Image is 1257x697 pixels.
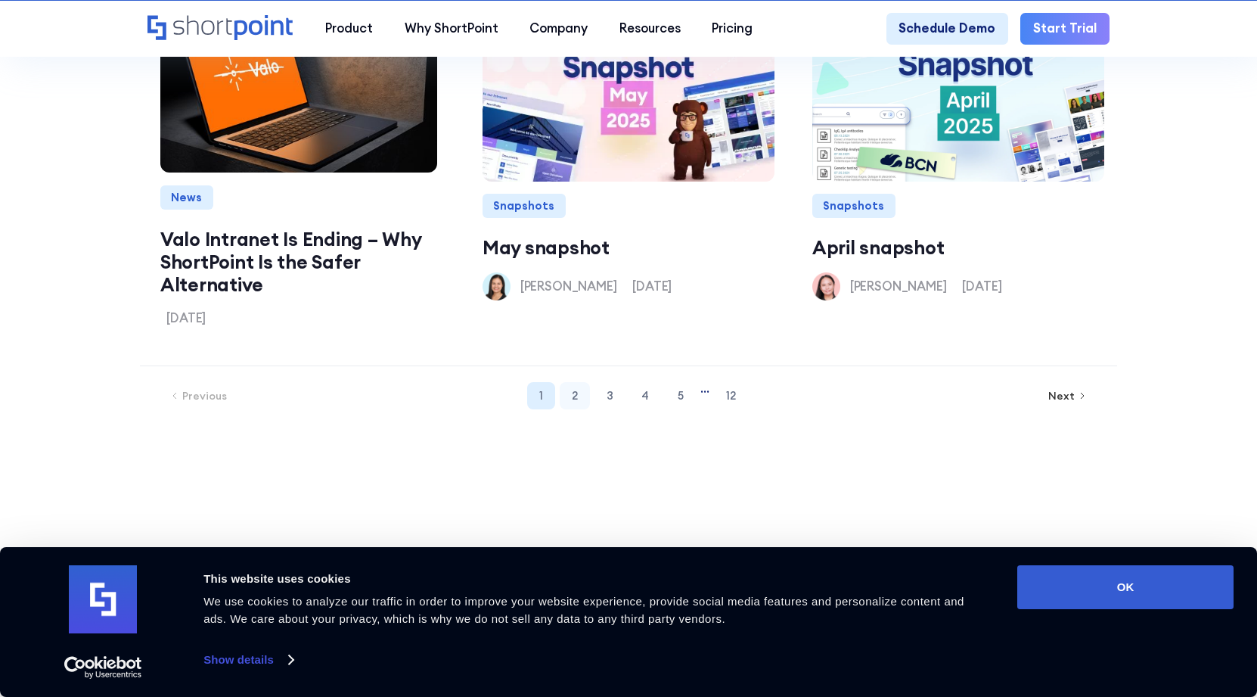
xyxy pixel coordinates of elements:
a: Resources [604,13,697,45]
img: logo [69,565,137,633]
p: [DATE] [962,277,1001,296]
a: Show details [203,649,293,671]
div: List [147,382,1109,409]
div: ... [700,382,709,409]
div: This website uses cookies [203,570,983,588]
a: Company [514,13,604,45]
a: Valo Intranet Is Ending – Why ShortPoint Is the Safer Alternative [160,229,437,297]
div: Product [325,19,373,38]
a: Why ShortPoint [389,13,514,45]
a: 2 [560,382,590,409]
a: Start Trial [1020,13,1109,45]
a: Schedule Demo [886,13,1008,45]
a: Product [309,13,389,45]
div: News [160,185,213,210]
button: OK [1017,565,1234,609]
div: Snapshots [483,194,566,218]
span: We use cookies to analyze our traffic in order to improve your website experience, provide social... [203,595,964,625]
p: [DATE] [166,309,206,328]
a: Pricing [696,13,768,45]
a: Home [147,15,293,42]
a: 3 [594,382,625,409]
a: 5 [666,382,696,409]
a: 1 [527,382,555,409]
div: Pricing [712,19,753,38]
a: May snapshot [483,237,774,260]
p: [DATE] [632,277,672,296]
div: Previous [182,391,227,401]
div: Next [1048,391,1075,401]
a: Next Page [1033,384,1102,408]
a: Previous Page [155,384,242,408]
a: 12 [714,382,748,409]
div: Snapshots [812,194,895,218]
p: [PERSON_NAME] [520,277,617,296]
a: April snapshot [812,237,1104,260]
a: 4 [629,382,661,409]
p: [PERSON_NAME] [850,277,947,296]
a: Usercentrics Cookiebot - opens in a new window [37,656,169,679]
div: Why ShortPoint [405,19,498,38]
div: Company [529,19,588,38]
div: Resources [619,19,681,38]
